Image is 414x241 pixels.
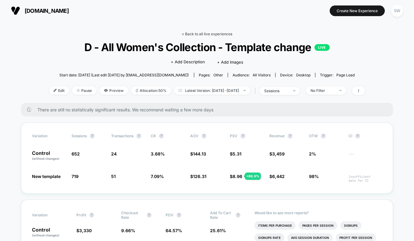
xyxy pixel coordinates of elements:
span: AOV [190,134,198,138]
img: Visually logo [11,6,20,15]
span: CI [349,134,382,138]
img: end [339,90,342,91]
span: Start date: [DATE] (Last edit [DATE] by [EMAIL_ADDRESS][DOMAIN_NAME]) [59,73,189,77]
span: 9.66 % [121,228,135,233]
button: ? [159,134,164,138]
span: Sessions [72,134,87,138]
span: D - All Women's Collection - Template change [65,41,349,54]
span: $ [190,174,206,179]
span: Latest Version: [DATE] - [DATE] [174,86,250,95]
img: end [77,89,80,92]
img: end [293,90,295,91]
div: Pages: [199,73,223,77]
button: ? [136,134,141,138]
span: 144.13 [193,151,206,156]
span: Pause [72,86,96,95]
div: No Filter [310,88,335,93]
span: $ [76,228,92,233]
img: edit [54,89,57,92]
span: 3,459 [272,151,285,156]
p: Control [32,227,70,238]
span: 6,442 [272,174,285,179]
span: $ [190,151,206,156]
span: 7.09 % [151,174,164,179]
span: 2% [309,151,316,156]
span: Allocation: 50% [131,86,171,95]
span: 25.61 % [210,228,226,233]
span: + Add Description [171,59,205,65]
span: other [213,73,223,77]
span: Transactions [111,134,133,138]
span: Insufficient data for CI [349,175,382,183]
a: < Back to all live experiences [182,32,232,36]
img: rebalance [136,89,138,92]
span: OTW [309,134,342,138]
button: ? [89,213,94,218]
span: 3,330 [79,228,92,233]
div: + 68.9 % [245,173,261,180]
span: Edit [49,86,69,95]
p: Control [32,151,65,161]
span: Add To Cart Rate [210,211,233,220]
span: $ [230,151,241,156]
span: Checkout Rate [121,211,144,220]
span: Variation [32,211,65,220]
span: | [253,86,260,95]
span: + Add Images [217,60,243,65]
span: All Visitors [253,73,271,77]
span: 719 [72,174,79,179]
span: 5.31 [233,151,241,156]
div: SW [391,5,403,17]
span: 126.31 [193,174,206,179]
span: CR [151,134,156,138]
button: [DOMAIN_NAME] [9,6,71,16]
span: Variation [32,134,65,138]
span: $ [269,151,285,156]
button: ? [90,134,95,138]
button: ? [288,134,293,138]
img: end [244,90,246,91]
span: 652 [72,151,80,156]
span: 51 [111,174,116,179]
button: ? [240,134,245,138]
span: Device: [275,73,315,77]
span: Preview [100,86,128,95]
span: desktop [296,73,310,77]
button: ? [236,213,240,218]
span: $ [230,174,242,179]
span: Revenue [269,134,285,138]
span: 8.96 [233,174,242,179]
button: Create New Experience [330,5,385,16]
span: [DOMAIN_NAME] [25,8,69,14]
span: 24 [111,151,117,156]
li: Signups [340,221,361,230]
span: $ [269,174,285,179]
span: Page Load [336,73,355,77]
img: calendar [179,89,182,92]
button: ? [355,134,360,138]
span: PSV [230,134,237,138]
span: PDV [166,213,174,217]
p: Would like to see more reports? [254,211,382,215]
li: Pages Per Session [299,221,337,230]
span: 98% [309,174,319,179]
div: sessions [264,89,289,93]
span: (without changes) [32,157,59,160]
button: ? [202,134,206,138]
div: Audience: [233,73,271,77]
button: SW [389,5,405,17]
button: ? [147,213,152,218]
span: There are still no statistically significant results. We recommend waiting a few more days [37,107,381,112]
span: 3.68 % [151,151,165,156]
span: New template [32,174,61,179]
span: --- [349,152,382,161]
li: Items Per Purchase [254,221,296,230]
div: Trigger: [320,73,355,77]
span: (without changes) [32,233,59,237]
span: Profit [76,213,86,217]
p: LIVE [314,44,330,51]
button: ? [177,213,181,218]
span: 64.57 % [166,228,182,233]
button: ? [321,134,326,138]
